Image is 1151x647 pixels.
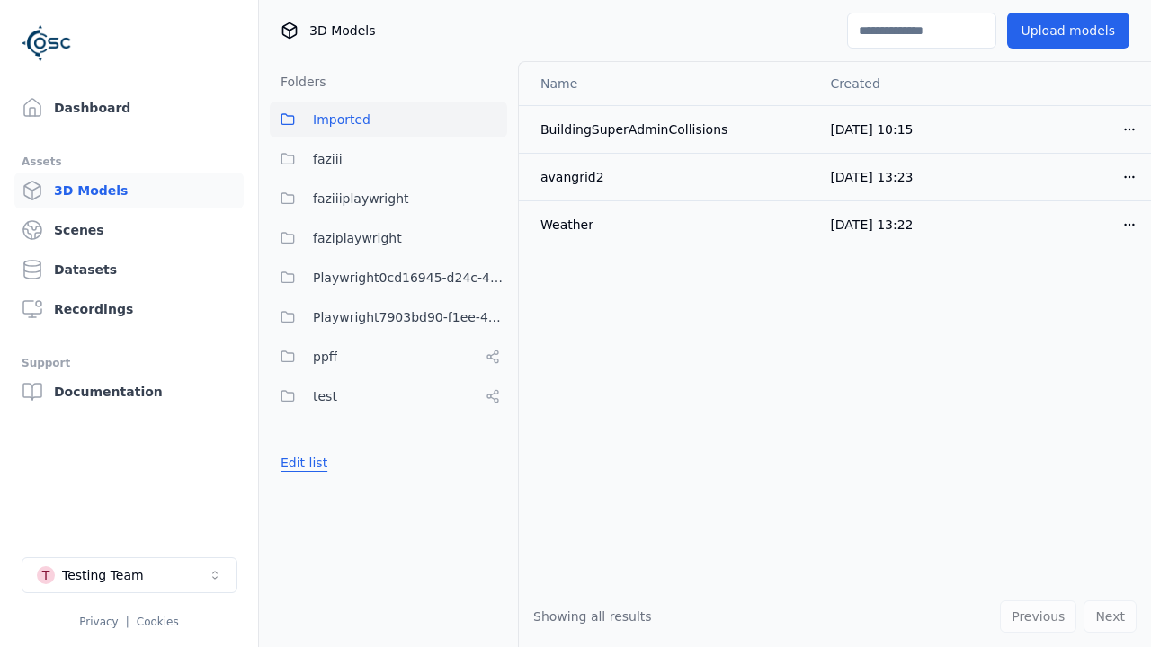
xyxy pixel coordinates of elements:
div: Weather [540,216,801,234]
a: Recordings [14,291,244,327]
button: ppff [270,339,507,375]
span: Playwright7903bd90-f1ee-40e5-8689-7a943bbd43ef [313,306,507,328]
div: Support [22,352,236,374]
button: Select a workspace [22,557,237,593]
button: Imported [270,102,507,137]
span: ppff [313,346,337,368]
div: T [37,566,55,584]
span: Playwright0cd16945-d24c-45f9-a8ba-c74193e3fd84 [313,267,507,288]
a: 3D Models [14,173,244,208]
span: Showing all results [533,609,652,624]
span: faziiiplaywright [313,188,409,209]
button: Edit list [270,447,338,479]
div: avangrid2 [540,168,801,186]
a: Cookies [137,616,179,628]
span: test [313,386,337,407]
span: [DATE] 13:22 [830,217,913,232]
button: Playwright7903bd90-f1ee-40e5-8689-7a943bbd43ef [270,299,507,335]
h3: Folders [270,73,326,91]
a: Datasets [14,252,244,288]
div: BuildingSuperAdminCollisions [540,120,801,138]
a: Dashboard [14,90,244,126]
button: faziiiplaywright [270,181,507,217]
span: faziplaywright [313,227,402,249]
button: faziplaywright [270,220,507,256]
div: Testing Team [62,566,144,584]
span: faziii [313,148,343,170]
button: test [270,378,507,414]
div: Assets [22,151,236,173]
img: Logo [22,18,72,68]
th: Created [816,62,984,105]
a: Privacy [79,616,118,628]
span: [DATE] 13:23 [830,170,913,184]
button: faziii [270,141,507,177]
span: Imported [313,109,370,130]
span: [DATE] 10:15 [830,122,913,137]
button: Upload models [1007,13,1129,49]
a: Scenes [14,212,244,248]
button: Playwright0cd16945-d24c-45f9-a8ba-c74193e3fd84 [270,260,507,296]
th: Name [519,62,816,105]
a: Documentation [14,374,244,410]
span: 3D Models [309,22,375,40]
span: | [126,616,129,628]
